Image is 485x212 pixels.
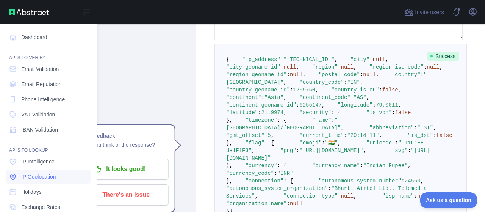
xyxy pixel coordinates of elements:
[264,94,283,101] span: "Asia"
[271,132,274,138] span: ,
[6,185,91,199] a: Holidays
[424,64,427,70] span: :
[226,94,261,101] span: "continent"
[315,87,318,93] span: ,
[392,110,395,116] span: :
[283,79,286,85] span: ,
[366,140,395,146] span: "unicode"
[226,132,264,138] span: "gmt_offset"
[360,72,363,78] span: :
[408,148,411,154] span: :
[392,148,408,154] span: "svg"
[395,110,411,116] span: false
[341,193,354,199] span: null
[226,57,229,63] span: {
[440,64,443,70] span: ,
[226,64,280,70] span: "city_geoname_id"
[366,94,369,101] span: ,
[436,132,452,138] span: false
[290,201,303,207] span: null
[283,110,286,116] span: ,
[338,193,341,199] span: :
[366,110,392,116] span: "is_vpn"
[21,80,62,88] span: Email Reputation
[363,163,408,169] span: "Indian Rupee"
[242,57,280,63] span: "ip_address"
[6,62,91,76] a: Email Validation
[268,132,271,138] span: 5
[319,72,360,78] span: "postal_code"
[433,125,436,131] span: ,
[261,94,264,101] span: :
[245,140,264,146] span: "flag"
[21,126,58,133] span: IBAN Validation
[226,170,274,176] span: "currency_code"
[312,117,331,123] span: "name"
[414,193,417,199] span: :
[283,64,296,70] span: null
[344,79,347,85] span: :
[325,140,338,146] span: "🇮🇳"
[226,117,233,123] span: },
[382,87,398,93] span: false
[6,155,91,168] a: IP Intelligence
[414,125,417,131] span: :
[226,185,328,192] span: "autonomous_system_organization"
[21,65,59,73] span: Email Validation
[245,117,277,123] span: "timezone"
[252,148,255,154] span: ,
[261,110,283,116] span: 21.9974
[312,163,360,169] span: "currency_name"
[369,125,414,131] span: "abbreviation"
[6,30,91,44] a: Dashboard
[385,57,388,63] span: ,
[382,193,414,199] span: "isp_name"
[420,192,477,208] iframe: Toggle Customer Support
[255,193,258,199] span: ,
[319,178,401,184] span: "autonomous_system_number"
[283,94,286,101] span: ,
[296,102,299,108] span: :
[299,79,344,85] span: "country_code"
[280,64,283,70] span: :
[360,79,363,85] span: ,
[21,188,42,196] span: Holidays
[226,87,290,93] span: "country_geoname_id"
[21,203,60,211] span: Exchange Rates
[415,8,444,17] span: Invite users
[299,148,363,154] span: "[URL][DOMAIN_NAME]"
[322,102,325,108] span: ,
[373,57,386,63] span: null
[283,178,293,184] span: : {
[341,64,354,70] span: null
[6,108,91,121] a: VAT Validation
[379,87,382,93] span: :
[421,72,424,78] span: :
[303,72,306,78] span: ,
[433,132,436,138] span: :
[331,117,334,123] span: :
[322,140,325,146] span: :
[9,9,49,15] img: Abstract API
[338,102,372,108] span: "longitude"
[258,110,261,116] span: :
[354,94,366,101] span: "AS"
[226,102,296,108] span: "continent_geoname_id"
[290,87,293,93] span: :
[427,52,459,61] span: Success
[363,72,376,78] span: null
[398,102,401,108] span: ,
[403,6,446,18] button: Invite users
[376,72,379,78] span: ,
[369,64,424,70] span: "region_iso_code"
[21,158,55,165] span: IP Intelligence
[299,102,322,108] span: 6255147
[392,72,421,78] span: "country"
[6,93,91,106] a: Phone Intelligence
[290,72,303,78] span: null
[21,96,65,103] span: Phone Intelligence
[379,132,382,138] span: ,
[338,140,341,146] span: ,
[226,178,233,184] span: },
[299,110,331,116] span: "security"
